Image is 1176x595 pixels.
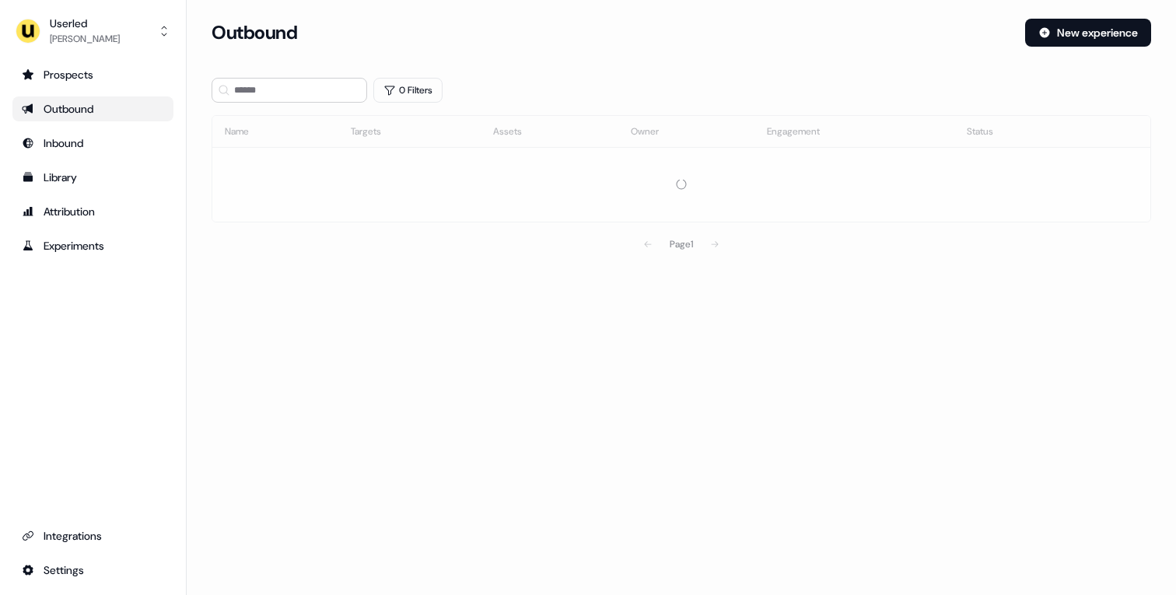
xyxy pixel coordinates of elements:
div: Attribution [22,204,164,219]
div: Prospects [22,67,164,82]
div: Outbound [22,101,164,117]
a: Go to Inbound [12,131,173,156]
div: Experiments [22,238,164,254]
div: Settings [22,562,164,578]
button: Userled[PERSON_NAME] [12,12,173,50]
div: Integrations [22,528,164,544]
div: Userled [50,16,120,31]
h3: Outbound [212,21,297,44]
div: [PERSON_NAME] [50,31,120,47]
a: Go to experiments [12,233,173,258]
a: Go to templates [12,165,173,190]
a: Go to integrations [12,523,173,548]
a: Go to outbound experience [12,96,173,121]
button: 0 Filters [373,78,443,103]
a: Go to integrations [12,558,173,583]
a: Go to prospects [12,62,173,87]
a: Go to attribution [12,199,173,224]
div: Library [22,170,164,185]
div: Inbound [22,135,164,151]
button: New experience [1025,19,1151,47]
